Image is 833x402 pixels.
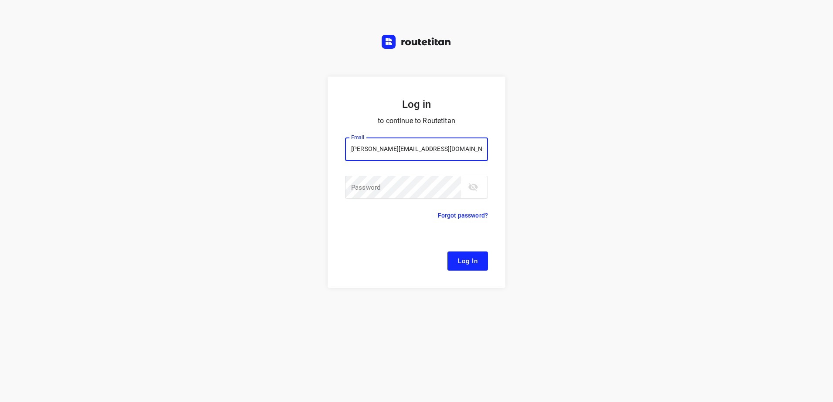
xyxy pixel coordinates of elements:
[345,97,488,111] h5: Log in
[458,255,477,267] span: Log In
[447,251,488,271] button: Log In
[345,115,488,127] p: to continue to Routetitan
[382,35,451,49] img: Routetitan
[438,210,488,221] p: Forgot password?
[464,178,482,196] button: toggle password visibility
